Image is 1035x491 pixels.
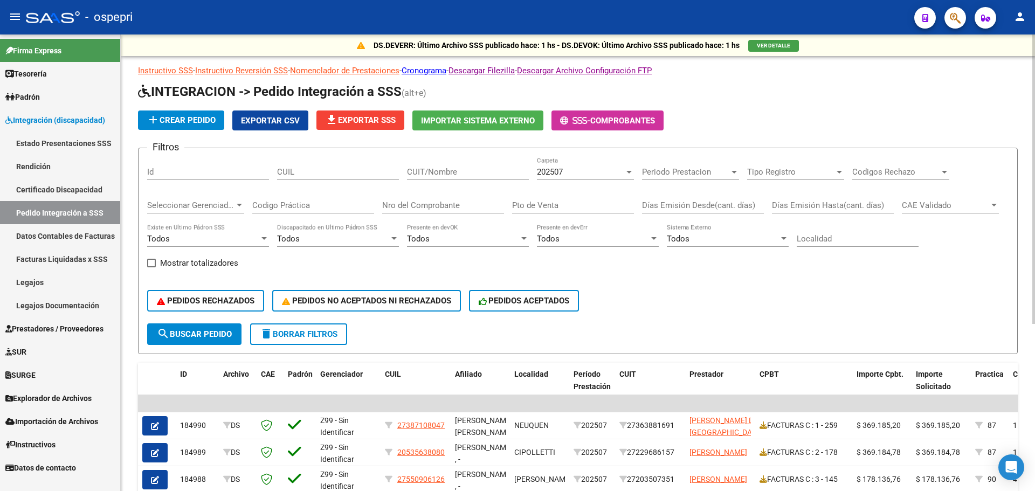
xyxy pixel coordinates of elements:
div: 27229686157 [619,446,681,459]
span: Todos [147,234,170,244]
span: Importe Solicitado [916,370,951,391]
span: Buscar Pedido [157,329,232,339]
div: Open Intercom Messenger [998,454,1024,480]
span: [PERSON_NAME] , - [455,443,513,464]
span: SURGE [5,369,36,381]
mat-icon: search [157,327,170,340]
datatable-header-cell: Localidad [510,363,569,410]
datatable-header-cell: Padrón [284,363,316,410]
span: Borrar Filtros [260,329,337,339]
div: 184989 [180,446,215,459]
span: SUR [5,346,26,358]
span: Gerenciador [320,370,363,378]
span: Integración (discapacidad) [5,114,105,126]
datatable-header-cell: CUIL [381,363,451,410]
div: DS [223,473,252,486]
datatable-header-cell: Practica [971,363,1009,410]
span: [PERSON_NAME] , - [455,470,513,491]
span: Todos [667,234,689,244]
span: CIPOLLETTI [514,448,555,457]
span: $ 178.136,76 [916,475,960,483]
span: 1 [1013,421,1017,430]
datatable-header-cell: Importe Cpbt. [852,363,912,410]
span: INTEGRACION -> Pedido Integración a SSS [138,84,402,99]
button: Borrar Filtros [250,323,347,345]
mat-icon: person [1013,10,1026,23]
span: Periodo Prestacion [642,167,729,177]
datatable-header-cell: CAE [257,363,284,410]
span: NEUQUEN [514,421,549,430]
datatable-header-cell: CUIT [615,363,685,410]
button: Exportar SSS [316,110,404,130]
span: Importación de Archivos [5,416,98,427]
span: CUIT [619,370,636,378]
button: PEDIDOS ACEPTADOS [469,290,579,312]
div: 202507 [574,446,611,459]
mat-icon: add [147,113,160,126]
span: VER DETALLE [757,43,790,49]
datatable-header-cell: Importe Solicitado [912,363,971,410]
span: ID [180,370,187,378]
span: [PERSON_NAME] [PERSON_NAME] , - [455,416,513,449]
span: PEDIDOS NO ACEPTADOS NI RECHAZADOS [282,296,451,306]
button: PEDIDOS NO ACEPTADOS NI RECHAZADOS [272,290,461,312]
span: Instructivos [5,439,56,451]
div: FACTURAS C : 2 - 178 [760,446,848,459]
button: PEDIDOS RECHAZADOS [147,290,264,312]
datatable-header-cell: CPBT [755,363,852,410]
span: Período Prestación [574,370,611,391]
div: 27203507351 [619,473,681,486]
button: Exportar CSV [232,110,308,130]
span: CAE Validado [902,200,989,210]
span: Afiliado [455,370,482,378]
span: CPBT [760,370,779,378]
span: Z99 - Sin Identificar [320,470,354,491]
span: Exportar SSS [325,115,396,125]
div: 202507 [574,419,611,432]
span: Z99 - Sin Identificar [320,416,354,437]
span: Todos [277,234,300,244]
span: Tesorería [5,68,47,80]
span: PEDIDOS RECHAZADOS [157,296,254,306]
div: 184990 [180,419,215,432]
span: $ 369.184,78 [857,448,901,457]
span: [PERSON_NAME] [689,475,747,483]
span: $ 369.185,20 [916,421,960,430]
button: VER DETALLE [748,40,799,52]
span: [PERSON_NAME] [514,475,572,483]
div: 202507 [574,473,611,486]
span: Practica [975,370,1004,378]
a: Descargar Filezilla [448,66,515,75]
button: Buscar Pedido [147,323,241,345]
span: 87 [988,448,996,457]
span: Z99 - Sin Identificar [320,443,354,464]
span: Padrón [5,91,40,103]
div: DS [223,419,252,432]
span: Todos [537,234,560,244]
div: DS [223,446,252,459]
datatable-header-cell: Afiliado [451,363,510,410]
span: 90 [988,475,996,483]
span: Prestadores / Proveedores [5,323,103,335]
p: DS.DEVERR: Último Archivo SSS publicado hace: 1 hs - DS.DEVOK: Último Archivo SSS publicado hace:... [374,39,740,51]
span: 27550906126 [397,475,445,483]
span: 202507 [537,167,563,177]
span: Comprobantes [590,116,655,126]
datatable-header-cell: Gerenciador [316,363,381,410]
a: Descargar Archivo Configuración FTP [517,66,652,75]
span: $ 369.184,78 [916,448,960,457]
div: FACTURAS C : 1 - 259 [760,419,848,432]
span: PEDIDOS ACEPTADOS [479,296,570,306]
span: Firma Express [5,45,61,57]
span: Prestador [689,370,723,378]
datatable-header-cell: ID [176,363,219,410]
span: Localidad [514,370,548,378]
div: FACTURAS C : 3 - 145 [760,473,848,486]
h3: Filtros [147,140,184,155]
a: Instructivo Reversión SSS [195,66,288,75]
button: -Comprobantes [551,110,664,130]
span: - ospepri [85,5,133,29]
span: Mostrar totalizadores [160,257,238,269]
span: Exportar CSV [241,116,300,126]
span: 1 [1013,448,1017,457]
